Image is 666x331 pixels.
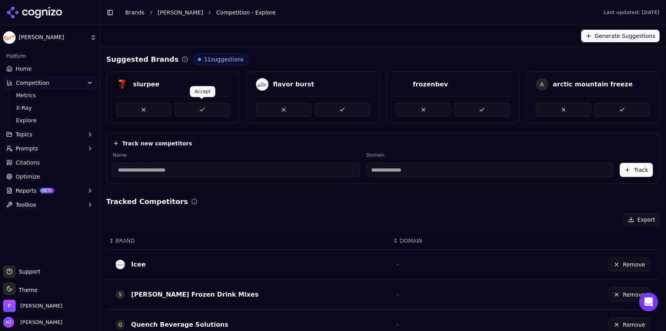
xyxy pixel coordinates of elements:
div: Open Intercom Messenger [639,293,658,311]
span: Reports [16,187,37,195]
span: Prompts [16,145,38,152]
button: Generate Suggestions [581,30,660,42]
a: Home [3,63,96,75]
div: Quench Beverage Solutions [131,320,228,329]
button: Export [624,213,660,226]
a: X-Ray [13,102,87,113]
img: slurpee [116,78,128,91]
div: Icee [131,260,146,269]
a: Optimize [3,170,96,183]
h2: Suggested Brands [106,54,179,65]
label: Domain [367,152,614,158]
span: Toolbox [16,201,36,209]
span: S [116,290,125,299]
th: BRAND [106,232,390,250]
img: icee [116,260,125,269]
button: Remove [609,288,650,302]
span: X-Ray [16,104,84,112]
img: flavor burst [256,78,269,91]
h2: Tracked Competitors [106,196,188,207]
div: Platform [3,50,96,63]
span: Metrics [16,91,84,99]
button: ReportsBETA [3,184,96,197]
span: [PERSON_NAME] [17,319,62,326]
div: frozenbev [413,80,448,89]
button: Open organization switcher [3,300,62,312]
span: BETA [40,188,54,193]
p: Accept [195,88,211,95]
a: Metrics [13,90,87,101]
div: Last updated: [DATE] [604,9,660,16]
button: Open user button [3,317,62,328]
th: DOMAIN [390,232,510,250]
span: - [397,261,399,268]
span: Q [116,320,125,329]
span: Competition - Explore [216,9,276,16]
img: Perrill [3,300,16,312]
span: A [536,78,548,91]
div: [PERSON_NAME] Frozen Drink Mixes [131,290,259,299]
button: Toolbox [3,199,96,211]
img: frozenbev [396,78,408,91]
nav: breadcrumb [125,9,588,16]
button: Topics [3,128,96,141]
div: flavor burst [273,80,314,89]
span: BRAND [116,237,135,245]
span: 11 suggestions [204,55,244,63]
span: Explore [16,116,84,124]
span: Theme [16,287,37,293]
span: Competition [16,79,50,87]
a: Citations [3,156,96,169]
div: ↕BRAND [109,237,387,245]
img: Faygo Frost [3,31,16,44]
button: Prompts [3,142,96,155]
button: Track [620,163,653,177]
span: Perrill [20,302,62,310]
span: Home [16,65,32,73]
span: Citations [16,159,40,166]
div: ↕DOMAIN [394,237,507,245]
span: Support [16,268,40,276]
a: Explore [13,115,87,126]
button: Remove [609,258,650,272]
span: - [397,292,399,298]
a: [PERSON_NAME] [158,9,203,16]
img: Nate Tower [3,317,14,328]
span: Optimize [16,173,40,181]
label: Name [113,152,360,158]
button: Competition [3,77,96,89]
span: [PERSON_NAME] [19,34,87,41]
a: Brands [125,9,144,16]
h4: Track new competitors [122,140,192,147]
span: - [397,322,399,328]
span: DOMAIN [400,237,422,245]
div: arctic mountain freeze [553,80,633,89]
div: slurpee [133,80,159,89]
span: Topics [16,131,32,138]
